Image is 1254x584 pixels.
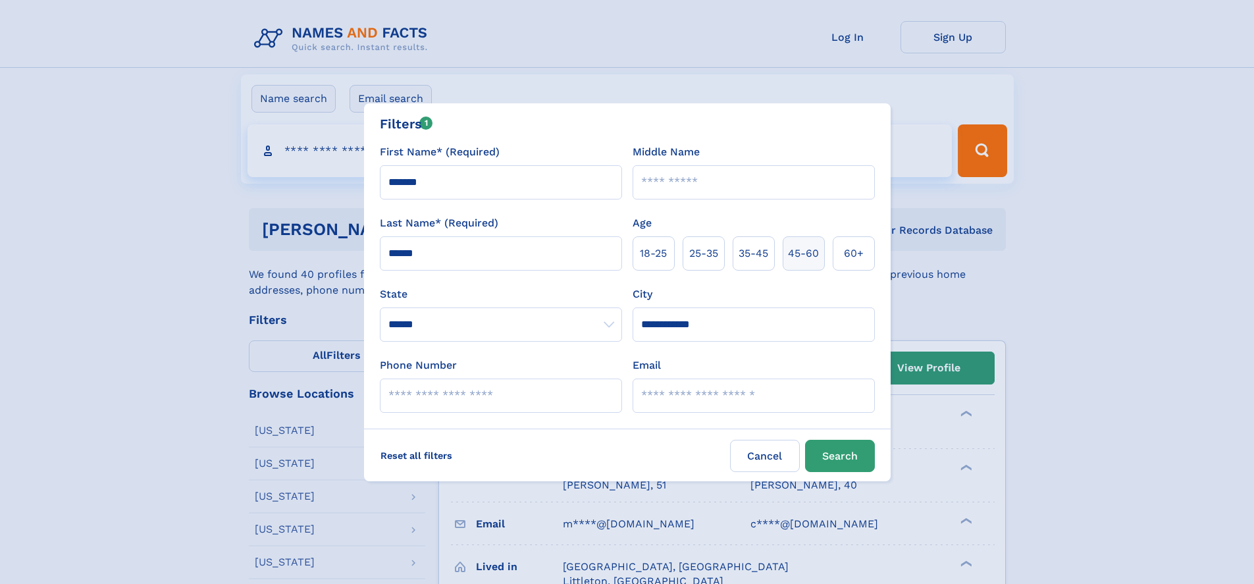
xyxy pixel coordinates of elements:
span: 18‑25 [640,246,667,261]
label: Last Name* (Required) [380,215,498,231]
label: First Name* (Required) [380,144,500,160]
label: Age [633,215,652,231]
label: City [633,286,652,302]
label: State [380,286,622,302]
label: Middle Name [633,144,700,160]
span: 45‑60 [788,246,819,261]
span: 25‑35 [689,246,718,261]
label: Email [633,358,661,373]
button: Search [805,440,875,472]
label: Phone Number [380,358,457,373]
label: Cancel [730,440,800,472]
span: 35‑45 [739,246,768,261]
div: Filters [380,114,433,134]
span: 60+ [844,246,864,261]
label: Reset all filters [372,440,461,471]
